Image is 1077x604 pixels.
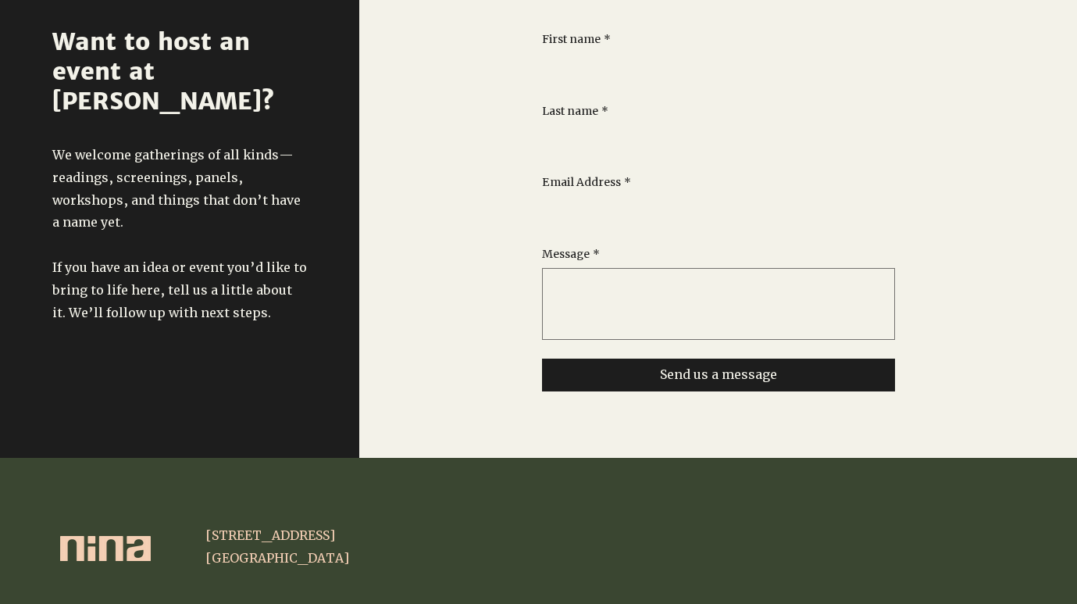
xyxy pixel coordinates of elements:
span: We welcome gatherings of all kinds—readings, screenings, panels, workshops, and things that don’t... [52,147,301,230]
span: If you have an idea or event you’d like to bring to life here, tell us a little about it. We’ll f... [52,259,307,320]
input: First name [542,54,886,85]
input: Last name [542,125,886,156]
span: [GEOGRAPHIC_DATA] [205,550,349,566]
span: Send us a message [660,367,777,382]
label: Message [542,247,600,263]
textarea: Message [543,275,894,333]
label: Email Address [542,175,631,191]
span: Want to host an event at [PERSON_NAME]? [52,27,274,116]
span: [STREET_ADDRESS] [205,527,335,543]
label: Last name [542,104,608,120]
input: Email Address [542,197,886,228]
label: First name [542,32,611,48]
button: Send us a message [542,359,895,391]
form: Contact Form [542,32,895,391]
